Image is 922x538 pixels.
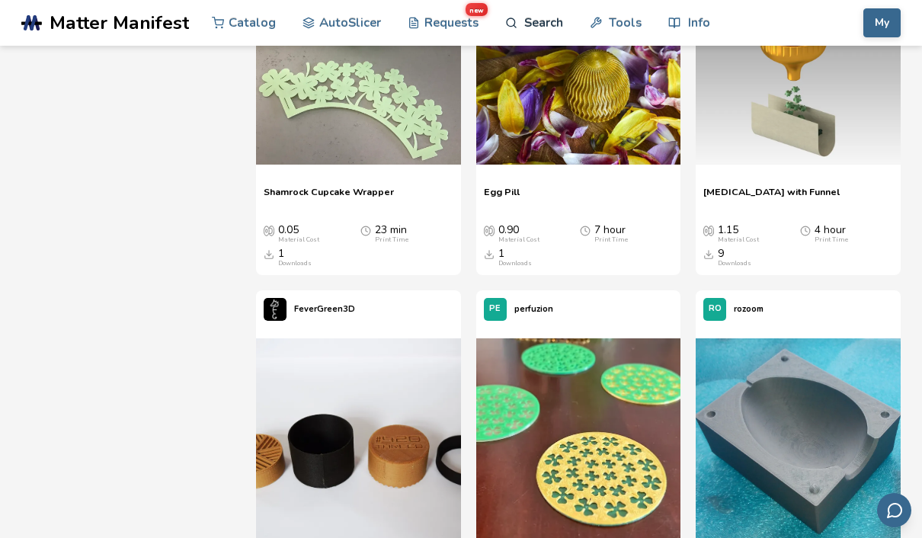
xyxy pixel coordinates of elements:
div: 9 [718,248,751,267]
span: PE [489,304,501,314]
a: Shamrock Cupcake Wrapper [264,186,394,209]
button: Send feedback via email [877,493,911,527]
div: 0.90 [498,224,539,244]
div: Print Time [375,236,408,244]
div: Print Time [815,236,848,244]
button: My [863,8,901,37]
span: Average Cost [703,224,714,236]
div: 1.15 [718,224,759,244]
a: Egg Pill [484,186,520,209]
div: Downloads [498,260,532,267]
div: Material Cost [278,236,319,244]
p: perfuzion [514,301,553,317]
span: Matter Manifest [50,12,189,34]
span: Average Cost [264,224,274,236]
span: new [465,3,487,16]
div: Material Cost [718,236,759,244]
div: 0.05 [278,224,319,244]
div: 23 min [375,224,408,244]
span: Downloads [703,248,714,260]
div: 4 hour [815,224,848,244]
span: Downloads [484,248,495,260]
a: [MEDICAL_DATA] with Funnel [703,186,840,209]
p: rozoom [734,301,764,317]
span: Average Print Time [800,224,811,236]
span: RO [709,304,722,314]
div: 7 hour [594,224,628,244]
span: Average Print Time [580,224,591,236]
p: FeverGreen3D [294,301,355,317]
div: 1 [278,248,312,267]
div: 1 [498,248,532,267]
span: Average Print Time [360,224,371,236]
img: FeverGreen3D's profile [264,298,287,321]
a: FeverGreen3D's profileFeverGreen3D [256,290,363,328]
div: Downloads [718,260,751,267]
div: Downloads [278,260,312,267]
div: Material Cost [498,236,539,244]
div: Print Time [594,236,628,244]
span: Downloads [264,248,274,260]
span: Average Cost [484,224,495,236]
